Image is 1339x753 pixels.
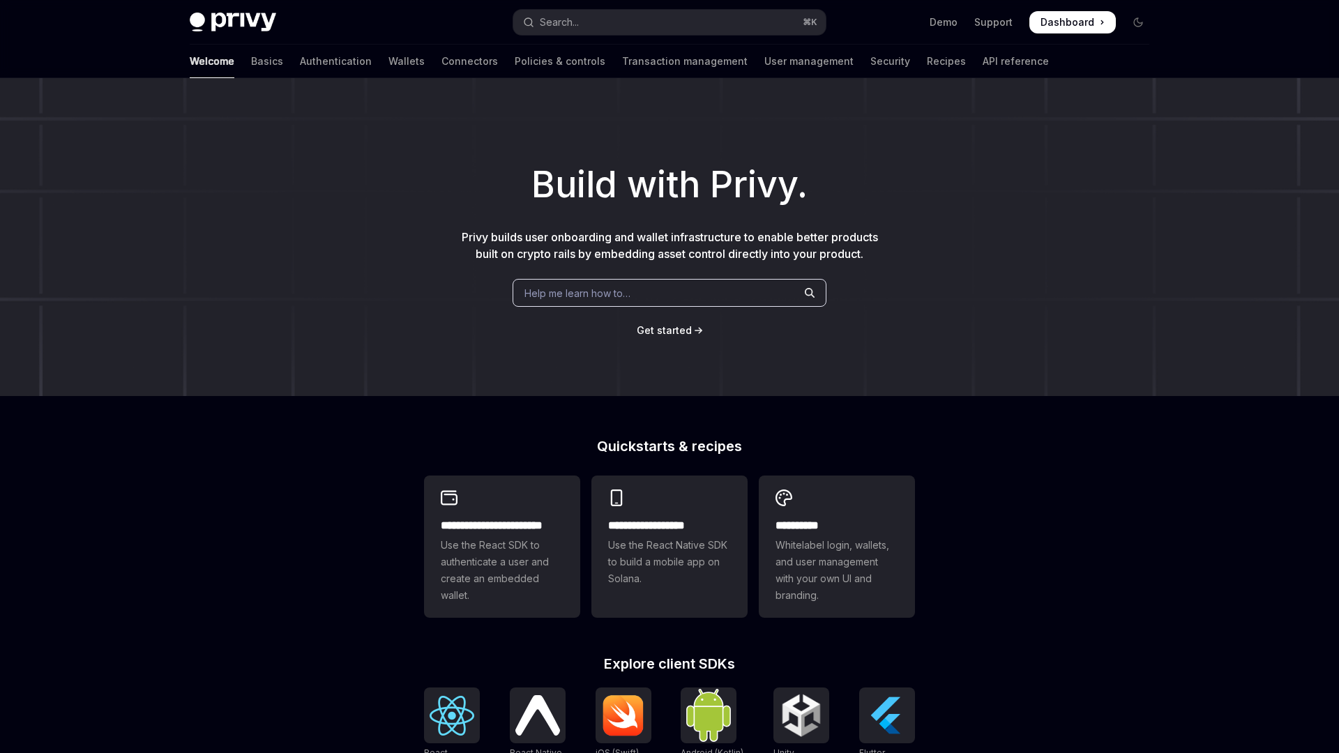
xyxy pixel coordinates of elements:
[622,45,748,78] a: Transaction management
[515,695,560,735] img: React Native
[1041,15,1094,29] span: Dashboard
[251,45,283,78] a: Basics
[462,230,878,261] span: Privy builds user onboarding and wallet infrastructure to enable better products built on crypto ...
[803,17,817,28] span: ⌘ K
[441,537,563,604] span: Use the React SDK to authenticate a user and create an embedded wallet.
[1127,11,1149,33] button: Toggle dark mode
[637,324,692,336] span: Get started
[759,476,915,618] a: **** *****Whitelabel login, wallets, and user management with your own UI and branding.
[930,15,958,29] a: Demo
[974,15,1013,29] a: Support
[927,45,966,78] a: Recipes
[983,45,1049,78] a: API reference
[441,45,498,78] a: Connectors
[601,694,646,736] img: iOS (Swift)
[424,439,915,453] h2: Quickstarts & recipes
[1029,11,1116,33] a: Dashboard
[779,693,824,738] img: Unity
[540,14,579,31] div: Search...
[424,657,915,671] h2: Explore client SDKs
[686,689,731,741] img: Android (Kotlin)
[300,45,372,78] a: Authentication
[608,537,731,587] span: Use the React Native SDK to build a mobile app on Solana.
[513,10,826,35] button: Open search
[430,696,474,736] img: React
[776,537,898,604] span: Whitelabel login, wallets, and user management with your own UI and branding.
[870,45,910,78] a: Security
[190,45,234,78] a: Welcome
[637,324,692,337] a: Get started
[524,286,630,301] span: Help me learn how to…
[388,45,425,78] a: Wallets
[591,476,748,618] a: **** **** **** ***Use the React Native SDK to build a mobile app on Solana.
[515,45,605,78] a: Policies & controls
[865,693,909,738] img: Flutter
[764,45,854,78] a: User management
[22,158,1317,212] h1: Build with Privy.
[190,13,276,32] img: dark logo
